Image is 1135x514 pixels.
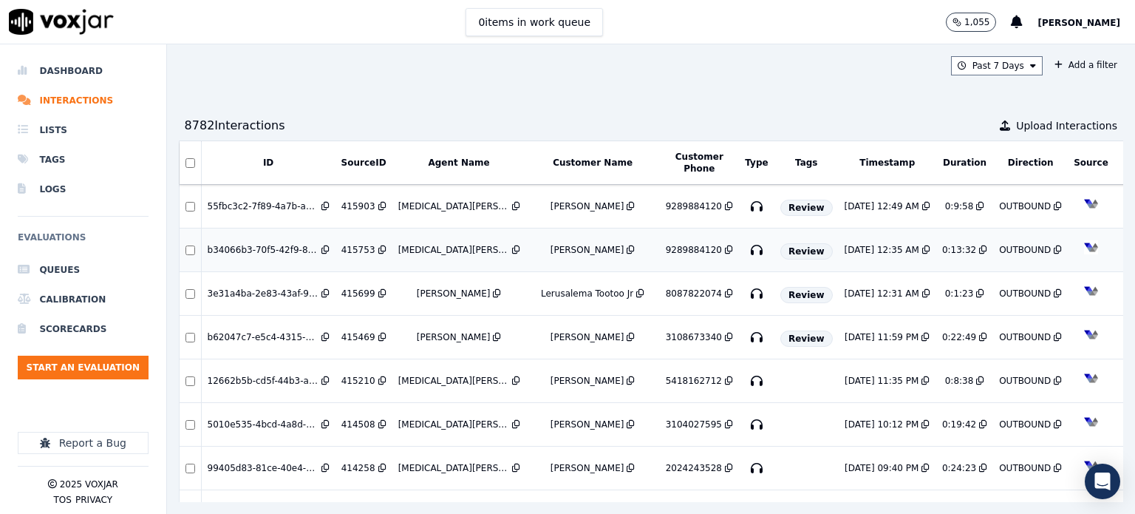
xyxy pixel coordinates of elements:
[1078,322,1104,348] img: VICIDIAL_icon
[341,375,375,387] div: 415210
[18,314,149,344] a: Scorecards
[780,287,833,303] span: Review
[1049,56,1123,74] button: Add a filter
[666,151,733,175] button: Customer Phone
[964,16,989,28] p: 1,055
[845,462,918,474] div: [DATE] 09:40 PM
[551,419,624,430] div: [PERSON_NAME]
[1037,13,1135,31] button: [PERSON_NAME]
[75,494,112,506] button: Privacy
[1078,453,1104,479] img: VICIDIAL_icon
[18,285,149,314] a: Calibration
[999,462,1051,474] div: OUTBOUND
[551,375,624,387] div: [PERSON_NAME]
[999,419,1051,430] div: OUTBOUND
[943,157,986,169] button: Duration
[666,244,722,256] div: 9289884120
[999,288,1051,300] div: OUTBOUND
[1074,157,1108,169] button: Source
[1078,365,1104,391] img: VICIDIAL_icon
[54,494,72,506] button: TOS
[942,462,976,474] div: 0:24:23
[466,8,603,36] button: 0items in work queue
[666,462,722,474] div: 2024243528
[551,331,624,343] div: [PERSON_NAME]
[208,462,318,474] div: 99405d83-81ce-40e4-91b3-b0db7556e813
[18,432,149,454] button: Report a Bug
[945,288,974,300] div: 0:1:23
[845,288,919,300] div: [DATE] 12:31 AM
[18,86,149,115] a: Interactions
[666,288,722,300] div: 8087822074
[845,244,919,256] div: [DATE] 12:35 AM
[341,244,375,256] div: 415753
[859,157,915,169] button: Timestamp
[398,244,509,256] div: [MEDICAL_DATA][PERSON_NAME]
[417,331,491,343] div: [PERSON_NAME]
[945,200,974,212] div: 0:9:58
[208,288,318,300] div: 3e31a4ba-2e83-43af-94fa-6c8f164846be
[780,331,833,347] span: Review
[1078,278,1104,304] img: VICIDIAL_icon
[428,157,489,169] button: Agent Name
[845,331,918,343] div: [DATE] 11:59 PM
[795,157,817,169] button: Tags
[18,56,149,86] li: Dashboard
[18,175,149,204] a: Logs
[999,200,1051,212] div: OUTBOUND
[845,419,918,430] div: [DATE] 10:12 PM
[942,419,976,430] div: 0:19:42
[341,419,375,430] div: 414508
[398,200,509,212] div: [MEDICAL_DATA][PERSON_NAME]
[942,244,976,256] div: 0:13:32
[845,200,919,212] div: [DATE] 12:49 AM
[18,356,149,379] button: Start an Evaluation
[845,375,918,387] div: [DATE] 11:35 PM
[551,244,624,256] div: [PERSON_NAME]
[951,56,1043,75] button: Past 7 Days
[1000,118,1117,133] button: Upload Interactions
[60,479,118,490] p: 2025 Voxjar
[1037,18,1120,28] span: [PERSON_NAME]
[341,331,375,343] div: 415469
[1078,234,1104,260] img: VICIDIAL_icon
[1078,191,1104,217] img: VICIDIAL_icon
[553,157,633,169] button: Customer Name
[551,200,624,212] div: [PERSON_NAME]
[666,375,722,387] div: 5418162712
[263,157,273,169] button: ID
[666,419,722,430] div: 3104027595
[208,375,318,387] div: 12662b5b-cd5f-44b3-afe7-7015b3374d94
[208,331,318,343] div: b62047c7-e5c4-4315-a67a-889beb89e2d4
[18,145,149,175] a: Tags
[18,255,149,285] a: Queues
[341,157,386,169] button: SourceID
[1016,118,1117,133] span: Upload Interactions
[946,13,1011,32] button: 1,055
[18,115,149,145] a: Lists
[208,200,318,212] div: 55fbc3c2-7f89-4a7b-a8d6-4ec4896d7e93
[398,375,509,387] div: [MEDICAL_DATA][PERSON_NAME]
[780,200,833,216] span: Review
[946,13,996,32] button: 1,055
[417,288,491,300] div: [PERSON_NAME]
[780,243,833,260] span: Review
[1008,157,1054,169] button: Direction
[341,288,375,300] div: 415699
[999,375,1051,387] div: OUTBOUND
[398,462,509,474] div: [MEDICAL_DATA][PERSON_NAME]
[999,331,1051,343] div: OUTBOUND
[666,200,722,212] div: 9289884120
[208,419,318,430] div: 5010e535-4bcd-4a8d-aee1-c13fde0e47c3
[185,117,285,135] div: 8782 Interaction s
[1085,464,1120,499] div: Open Intercom Messenger
[666,331,722,343] div: 3108673340
[341,462,375,474] div: 414258
[208,244,318,256] div: b34066b3-70f5-42f9-8f69-2a6acfa79731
